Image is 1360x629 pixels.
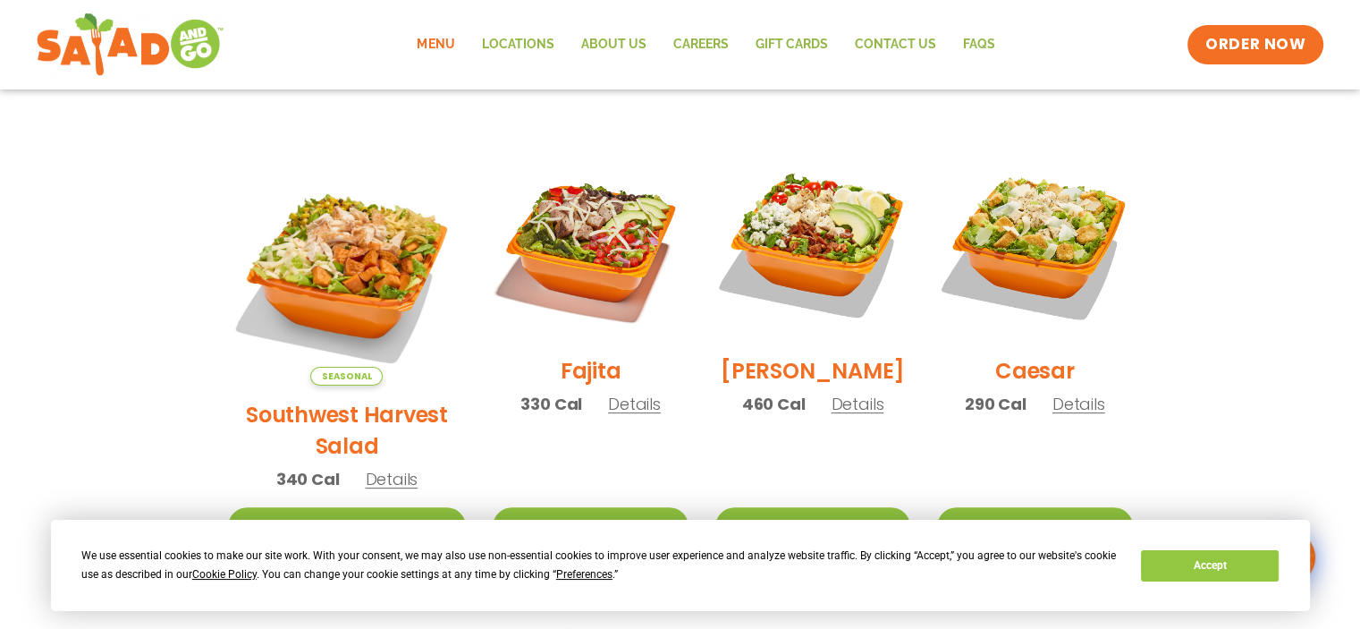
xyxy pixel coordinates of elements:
a: Locations [468,24,567,65]
span: 290 Cal [965,392,1026,416]
span: Details [365,468,418,490]
nav: Menu [403,24,1008,65]
a: GIFT CARDS [741,24,840,65]
a: ORDER NOW [1187,25,1323,64]
img: Product photo for Fajita Salad [493,147,688,342]
span: 460 Cal [742,392,806,416]
img: Product photo for Caesar Salad [937,147,1132,342]
h2: Southwest Harvest Salad [228,399,467,462]
div: We use essential cookies to make our site work. With your consent, we may also use non-essential ... [81,547,1119,584]
span: ORDER NOW [1205,34,1305,55]
span: 340 Cal [276,467,340,491]
a: Contact Us [840,24,949,65]
img: new-SAG-logo-768×292 [36,9,224,81]
h2: Fajita [561,355,621,387]
span: 330 Cal [520,392,582,416]
span: Cookie Policy [192,568,257,581]
span: Details [831,393,883,415]
h2: Caesar [995,355,1075,387]
a: Careers [659,24,741,65]
button: Accept [1141,550,1279,582]
span: Seasonal [310,367,383,386]
img: Product photo for Cobb Salad [715,147,910,342]
div: Cookie Consent Prompt [51,520,1310,611]
a: Menu [403,24,468,65]
a: FAQs [949,24,1008,65]
a: Start Your Order [228,507,467,546]
a: About Us [567,24,659,65]
a: Start Your Order [493,507,688,546]
a: Start Your Order [937,507,1132,546]
a: Start Your Order [715,507,910,546]
span: Details [608,393,661,415]
h2: [PERSON_NAME] [721,355,905,387]
span: Details [1052,393,1105,415]
img: Product photo for Southwest Harvest Salad [228,147,467,386]
span: Preferences [556,568,612,581]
